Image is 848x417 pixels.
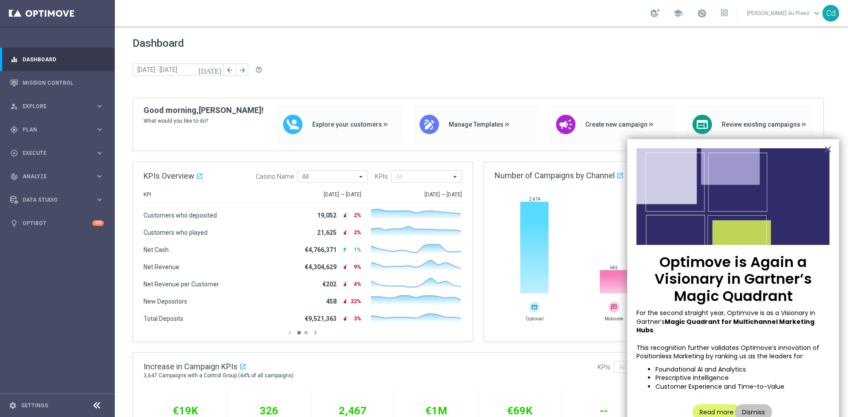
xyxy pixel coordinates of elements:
span: Explore [23,104,95,109]
a: [PERSON_NAME] du Preez [746,7,822,20]
strong: Magic Quadrant for Multichannel Marketing Hubs [636,317,816,335]
div: Dashboard [10,48,104,71]
div: Analyze [10,173,95,180]
i: keyboard_arrow_right [95,172,104,180]
i: keyboard_arrow_right [95,149,104,157]
div: Cd [822,5,839,22]
span: Execute [23,150,95,156]
span: school [673,8,683,18]
li: Prescriptive Intelligence [655,374,830,383]
i: play_circle_outline [10,149,18,157]
i: lightbulb [10,219,18,227]
span: keyboard_arrow_down [812,8,821,18]
div: +10 [92,220,104,226]
div: Explore [10,102,95,110]
a: Settings [21,403,48,408]
li: Customer Experience and Time-to-Value [655,383,830,391]
div: Data Studio [10,196,95,204]
div: Execute [10,149,95,157]
div: Plan [10,126,95,134]
a: Dashboard [23,48,104,71]
span: Data Studio [23,197,95,203]
i: settings [9,402,17,409]
span: . [653,326,655,334]
i: gps_fixed [10,126,18,134]
div: Optibot [10,211,104,235]
i: equalizer [10,56,18,64]
button: Close [824,142,832,156]
a: Mission Control [23,71,104,94]
p: Optimove is Again a Visionary in Gartner’s Magic Quadrant [636,254,830,304]
i: track_changes [10,173,18,180]
li: Foundational AI and Analytics [655,365,830,374]
div: Mission Control [10,71,104,94]
span: For the second straight year, Optimove is as a Visionary in Gartner’s [636,308,817,326]
i: keyboard_arrow_right [95,102,104,110]
i: keyboard_arrow_right [95,195,104,204]
p: This recognition further validates Optimove’s innovation of Positionless Marketing by ranking us ... [636,344,830,361]
a: Optibot [23,211,92,235]
i: person_search [10,102,18,110]
span: Plan [23,127,95,132]
i: keyboard_arrow_right [95,125,104,134]
span: Analyze [23,174,95,179]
